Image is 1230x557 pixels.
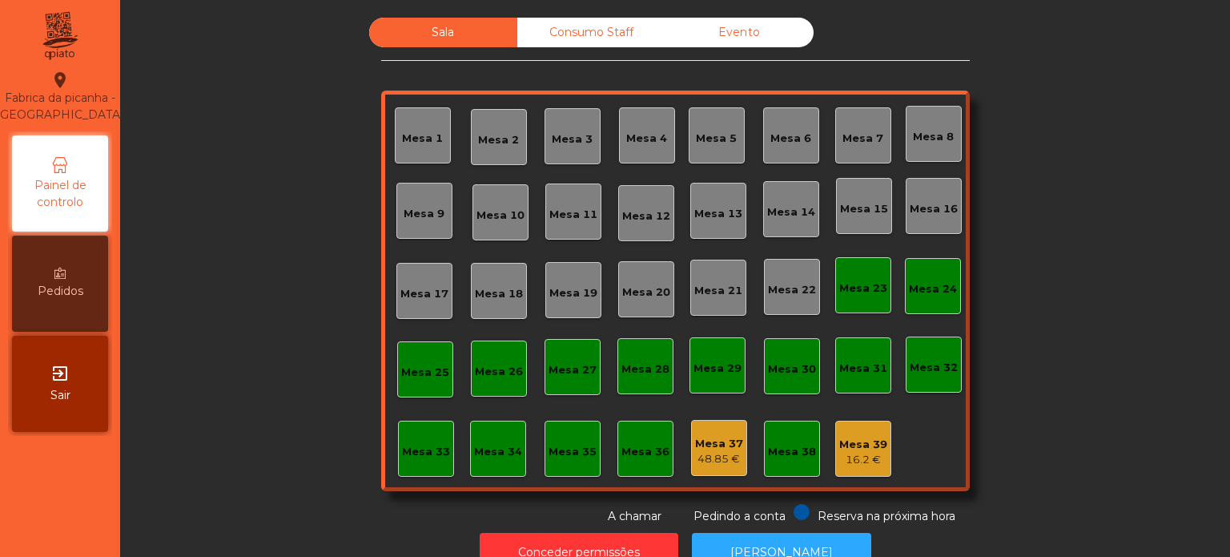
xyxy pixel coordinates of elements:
[839,281,887,297] div: Mesa 23
[818,509,955,523] span: Reserva na próxima hora
[38,283,83,300] span: Pedidos
[517,18,665,47] div: Consumo Staff
[768,361,816,377] div: Mesa 30
[549,362,597,378] div: Mesa 27
[549,207,597,223] div: Mesa 11
[695,436,743,452] div: Mesa 37
[768,444,816,460] div: Mesa 38
[695,451,743,467] div: 48.85 €
[696,131,737,147] div: Mesa 5
[50,71,70,90] i: location_on
[549,444,597,460] div: Mesa 35
[40,8,79,64] img: qpiato
[767,204,815,220] div: Mesa 14
[400,286,448,302] div: Mesa 17
[474,444,522,460] div: Mesa 34
[694,206,742,222] div: Mesa 13
[401,365,449,381] div: Mesa 25
[549,285,597,301] div: Mesa 19
[665,18,814,47] div: Evento
[842,131,883,147] div: Mesa 7
[910,201,958,217] div: Mesa 16
[402,444,450,460] div: Mesa 33
[909,281,957,297] div: Mesa 24
[768,282,816,298] div: Mesa 22
[840,201,888,217] div: Mesa 15
[626,131,667,147] div: Mesa 4
[16,177,104,211] span: Painel de controlo
[476,208,525,224] div: Mesa 10
[910,360,958,376] div: Mesa 32
[622,208,670,224] div: Mesa 12
[402,131,443,147] div: Mesa 1
[693,361,742,377] div: Mesa 29
[839,452,887,468] div: 16.2 €
[608,509,661,523] span: A chamar
[839,361,887,377] div: Mesa 31
[475,364,523,380] div: Mesa 26
[693,509,786,523] span: Pedindo a conta
[50,364,70,383] i: exit_to_app
[50,387,70,404] span: Sair
[475,286,523,302] div: Mesa 18
[913,129,954,145] div: Mesa 8
[621,444,669,460] div: Mesa 36
[478,132,519,148] div: Mesa 2
[621,361,669,377] div: Mesa 28
[369,18,517,47] div: Sala
[770,131,811,147] div: Mesa 6
[622,285,670,301] div: Mesa 20
[552,131,593,147] div: Mesa 3
[839,437,887,453] div: Mesa 39
[404,206,444,222] div: Mesa 9
[694,283,742,299] div: Mesa 21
